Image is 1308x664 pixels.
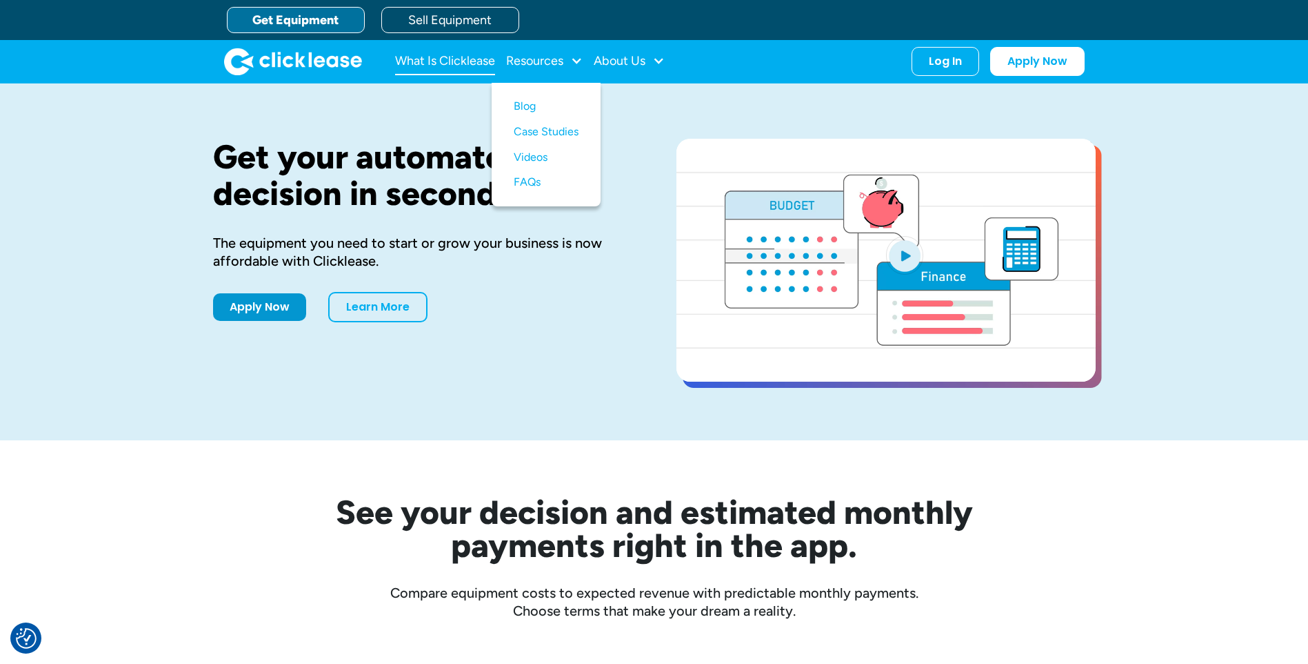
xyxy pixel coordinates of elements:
div: The equipment you need to start or grow your business is now affordable with Clicklease. [213,234,632,270]
a: Learn More [328,292,427,322]
a: Case Studies [514,119,578,145]
a: Blog [514,94,578,119]
img: Revisit consent button [16,628,37,649]
a: Get Equipment [227,7,365,33]
div: Log In [929,55,962,68]
div: Compare equipment costs to expected revenue with predictable monthly payments. Choose terms that ... [213,584,1096,620]
a: FAQs [514,170,578,195]
img: Clicklease logo [224,48,362,75]
h2: See your decision and estimated monthly payments right in the app. [268,496,1040,562]
a: Sell Equipment [381,7,519,33]
a: Apply Now [213,293,306,321]
a: open lightbox [676,139,1096,382]
a: Apply Now [990,47,1085,76]
a: What Is Clicklease [395,48,495,75]
button: Consent Preferences [16,628,37,649]
div: Resources [506,48,583,75]
a: home [224,48,362,75]
div: About Us [594,48,665,75]
img: Blue play button logo on a light blue circular background [886,236,923,275]
nav: Resources [492,83,601,206]
a: Videos [514,145,578,170]
h1: Get your automated decision in seconds. [213,139,632,212]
